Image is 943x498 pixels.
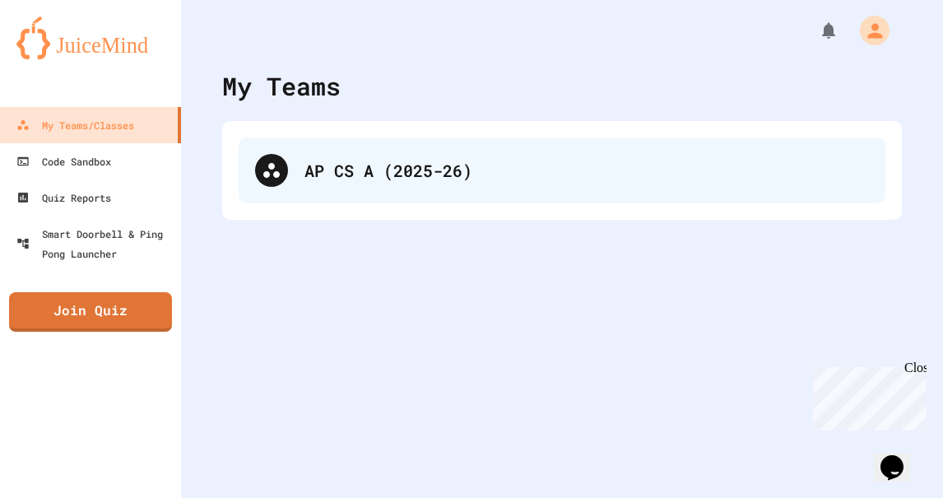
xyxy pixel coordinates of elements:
img: logo-orange.svg [16,16,165,59]
div: Code Sandbox [16,151,111,171]
div: Quiz Reports [16,188,111,207]
a: Join Quiz [9,292,172,332]
div: My Teams [222,67,341,105]
div: Smart Doorbell & Ping Pong Launcher [16,224,174,263]
iframe: chat widget [806,361,927,431]
iframe: chat widget [874,432,927,482]
div: Chat with us now!Close [7,7,114,105]
div: My Notifications [788,16,843,44]
div: My Teams/Classes [16,115,134,135]
div: My Account [843,12,894,49]
div: AP CS A (2025-26) [239,137,885,203]
div: AP CS A (2025-26) [304,158,869,183]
